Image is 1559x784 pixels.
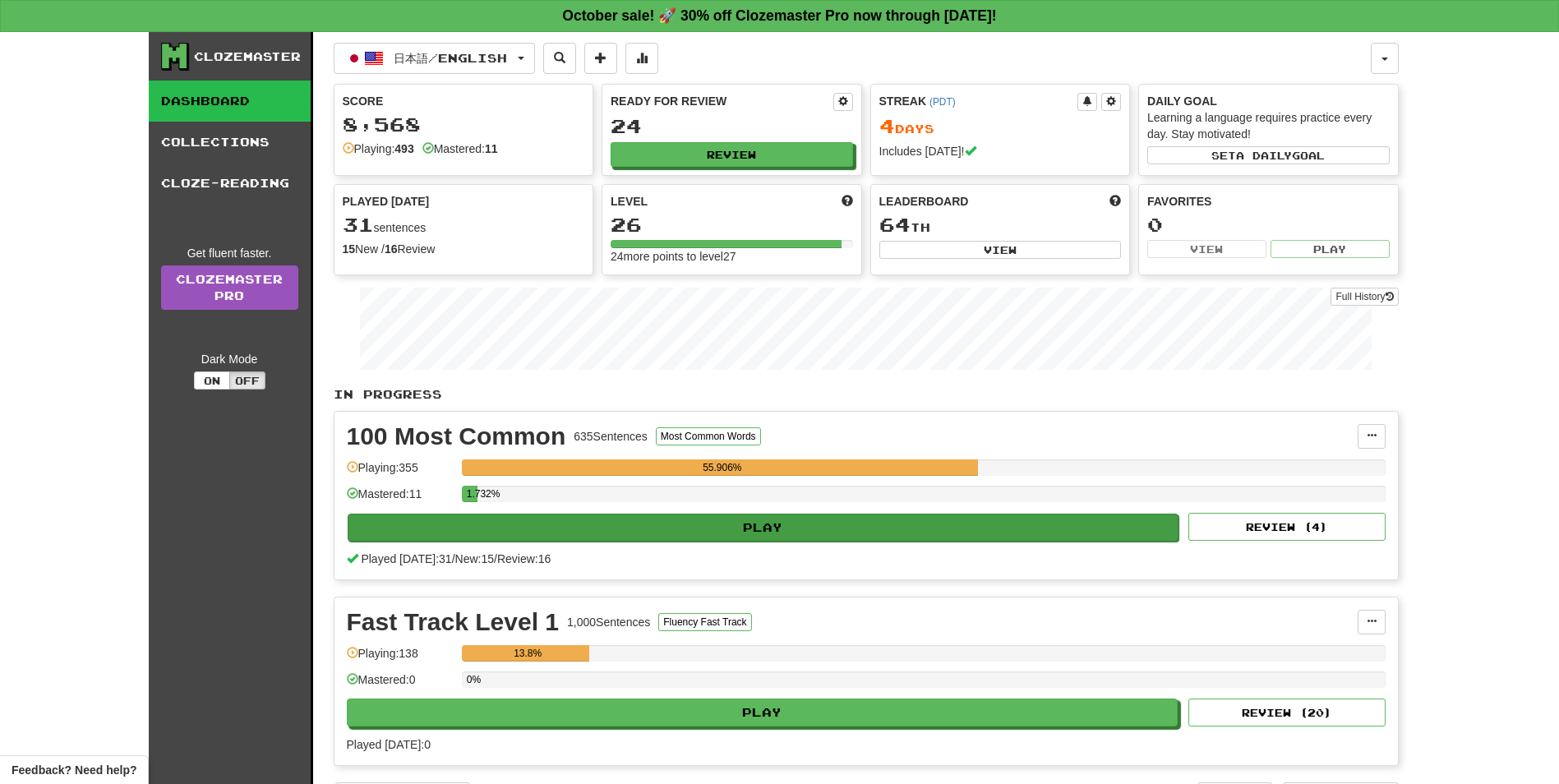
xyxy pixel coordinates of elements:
[467,459,978,476] div: 55.906%
[194,48,301,65] div: Clozemaster
[1147,146,1390,164] button: Seta dailygoal
[422,141,498,157] div: Mastered:
[1188,699,1386,726] button: Review (20)
[1271,240,1390,258] button: Play
[343,214,585,236] div: sentences
[347,424,566,449] div: 100 Most Common
[567,614,650,630] div: 1,000 Sentences
[1331,288,1398,306] button: Full History
[455,552,494,565] span: New: 15
[343,193,430,210] span: Played [DATE]
[879,93,1078,109] div: Streak
[879,193,969,210] span: Leaderboard
[334,43,535,74] button: 日本語/English
[1147,109,1390,142] div: Learning a language requires practice every day. Stay motivated!
[879,213,911,236] span: 64
[343,213,374,236] span: 31
[229,371,265,390] button: Off
[149,122,311,163] a: Collections
[842,193,853,210] span: Score more points to level up
[929,96,956,108] a: (PDT)
[611,93,833,109] div: Ready for Review
[194,371,230,390] button: On
[394,142,413,155] strong: 493
[452,552,455,565] span: /
[879,241,1122,259] button: View
[574,428,648,445] div: 635 Sentences
[149,163,311,204] a: Cloze-Reading
[343,141,414,157] div: Playing:
[611,214,853,235] div: 26
[1147,193,1390,210] div: Favorites
[611,142,853,167] button: Review
[161,351,298,367] div: Dark Mode
[494,552,497,565] span: /
[879,116,1122,137] div: Day s
[347,699,1178,726] button: Play
[348,514,1179,542] button: Play
[161,245,298,261] div: Get fluent faster.
[879,214,1122,236] div: th
[1188,513,1386,541] button: Review (4)
[343,241,585,257] div: New / Review
[562,7,996,24] strong: October sale! 🚀 30% off Clozemaster Pro now through [DATE]!
[879,114,895,137] span: 4
[347,459,454,487] div: Playing: 355
[347,610,560,634] div: Fast Track Level 1
[1147,240,1266,258] button: View
[879,143,1122,159] div: Includes [DATE]!
[1147,93,1390,109] div: Daily Goal
[625,43,658,74] button: More stats
[343,242,356,256] strong: 15
[161,265,298,310] a: ClozemasterPro
[343,93,585,109] div: Score
[611,116,853,136] div: 24
[149,81,311,122] a: Dashboard
[485,142,498,155] strong: 11
[347,486,454,513] div: Mastered: 11
[467,486,477,502] div: 1.732%
[658,613,751,631] button: Fluency Fast Track
[611,248,853,265] div: 24 more points to level 27
[1109,193,1121,210] span: This week in points, UTC
[334,386,1399,403] p: In Progress
[385,242,398,256] strong: 16
[1236,150,1292,161] span: a daily
[497,552,551,565] span: Review: 16
[347,671,454,699] div: Mastered: 0
[584,43,617,74] button: Add sentence to collection
[1147,214,1390,235] div: 0
[611,193,648,210] span: Level
[12,762,136,778] span: Open feedback widget
[543,43,576,74] button: Search sentences
[656,427,761,445] button: Most Common Words
[347,738,431,751] span: Played [DATE]: 0
[394,51,507,65] span: 日本語 / English
[361,552,451,565] span: Played [DATE]: 31
[467,645,589,662] div: 13.8%
[343,114,585,135] div: 8,568
[347,645,454,672] div: Playing: 138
